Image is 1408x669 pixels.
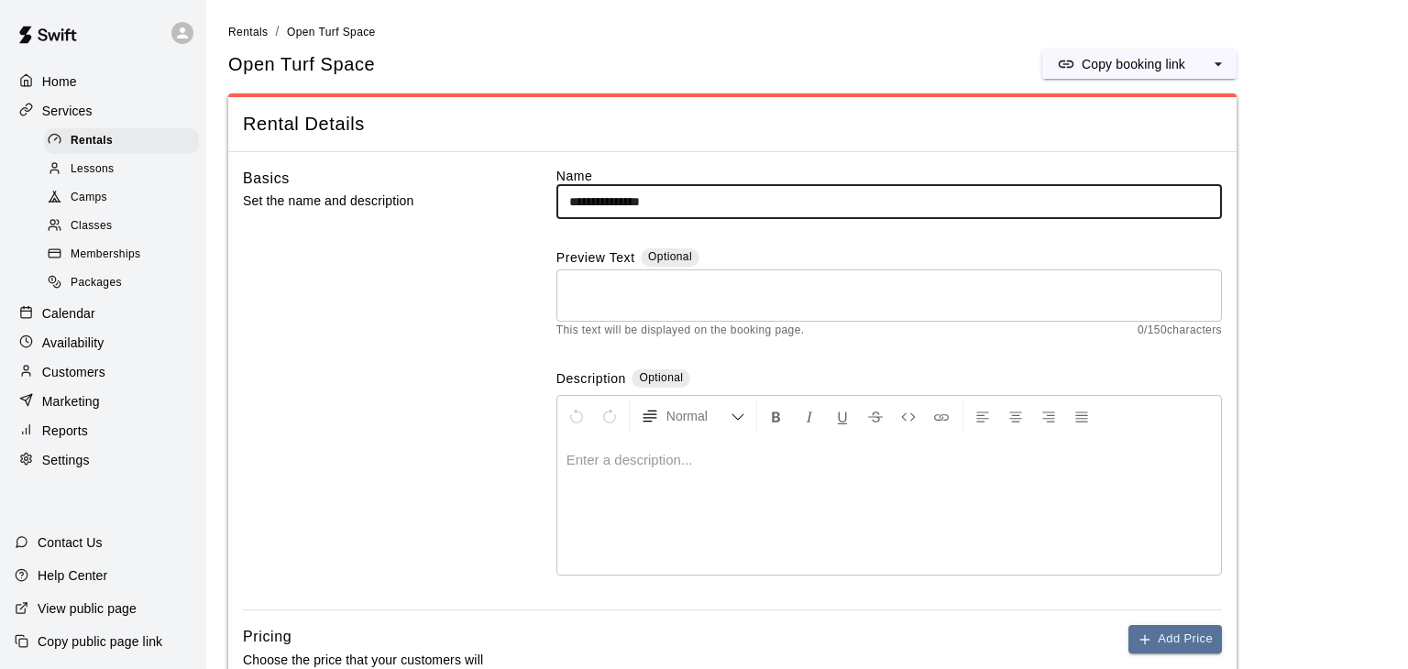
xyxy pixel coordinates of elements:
a: Marketing [15,388,192,415]
div: Lessons [44,157,199,182]
p: Set the name and description [243,190,498,213]
p: Help Center [38,566,107,585]
a: Memberships [44,241,206,269]
p: Contact Us [38,533,103,552]
span: Lessons [71,160,115,179]
label: Description [556,369,626,390]
div: Classes [44,214,199,239]
a: Customers [15,358,192,386]
a: Rentals [44,126,206,155]
p: Copy public page link [38,632,162,651]
button: Formatting Options [633,400,753,433]
span: Rental Details [243,112,1222,137]
a: Camps [44,184,206,213]
p: Marketing [42,392,100,411]
span: 0 / 150 characters [1138,322,1222,340]
span: Memberships [71,246,140,264]
button: Right Align [1033,400,1064,433]
div: Packages [44,270,199,296]
span: Optional [639,371,683,384]
span: Packages [71,274,122,292]
button: select merge strategy [1200,49,1237,79]
button: Format Italics [794,400,825,433]
p: Customers [42,363,105,381]
span: Rentals [228,26,269,38]
label: Name [556,167,1222,185]
p: Copy booking link [1082,55,1185,73]
a: Packages [44,269,206,298]
p: Calendar [42,304,95,323]
div: Rentals [44,128,199,154]
p: Settings [42,451,90,469]
h6: Pricing [243,625,291,649]
button: Undo [561,400,592,433]
a: Settings [15,446,192,474]
span: Open Turf Space [287,26,376,38]
li: / [276,22,280,41]
nav: breadcrumb [228,22,1386,42]
button: Copy booking link [1042,49,1200,79]
button: Format Strikethrough [860,400,891,433]
button: Format Underline [827,400,858,433]
button: Format Bold [761,400,792,433]
p: Reports [42,422,88,440]
span: This text will be displayed on the booking page. [556,322,805,340]
div: split button [1042,49,1237,79]
a: Reports [15,417,192,444]
h5: Open Turf Space [228,52,375,77]
button: Center Align [1000,400,1031,433]
a: Rentals [228,24,269,38]
p: Home [42,72,77,91]
a: Lessons [44,155,206,183]
div: Camps [44,185,199,211]
div: Memberships [44,242,199,268]
a: Classes [44,213,206,241]
button: Insert Link [926,400,957,433]
button: Insert Code [893,400,924,433]
a: Availability [15,329,192,356]
a: Calendar [15,300,192,327]
label: Preview Text [556,248,635,269]
span: Normal [666,407,731,425]
span: Classes [71,217,112,236]
a: Home [15,68,192,95]
a: Services [15,97,192,125]
button: Redo [594,400,625,433]
span: Rentals [71,132,113,150]
p: Availability [42,334,104,352]
button: Justify Align [1066,400,1097,433]
p: View public page [38,599,137,618]
span: Camps [71,189,107,207]
button: Left Align [967,400,998,433]
button: Add Price [1128,625,1222,653]
h6: Basics [243,167,290,191]
span: Optional [648,250,692,263]
p: Services [42,102,93,120]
